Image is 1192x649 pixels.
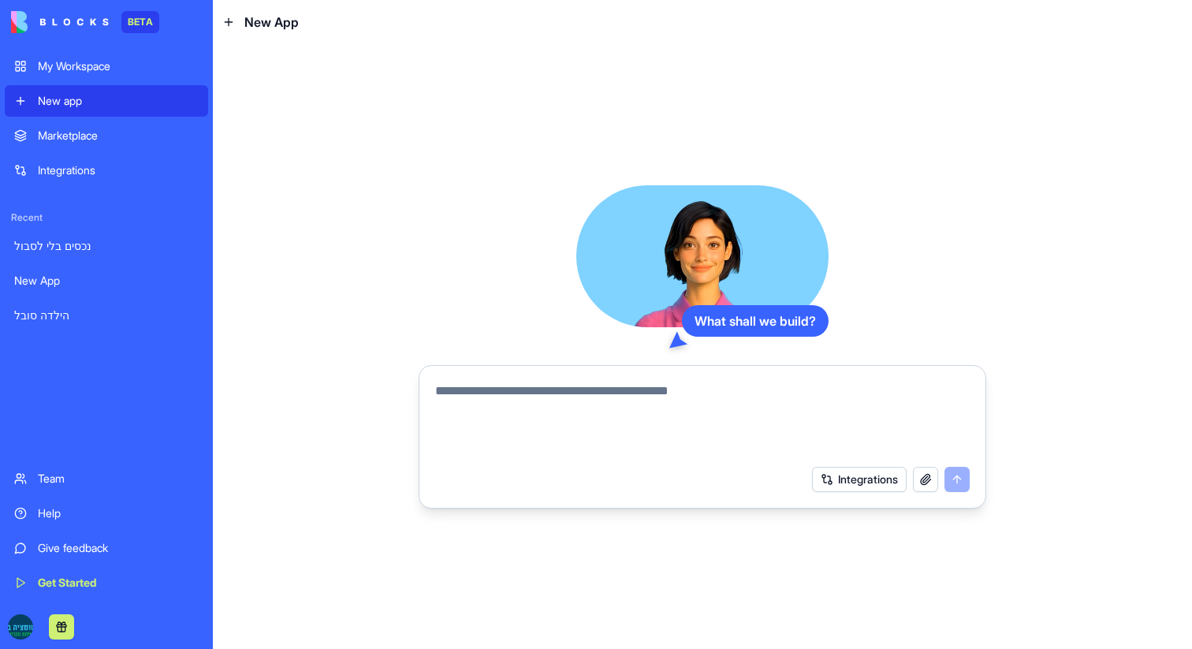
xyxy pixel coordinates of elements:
[14,273,199,289] div: New App
[38,162,199,178] div: Integrations
[38,58,199,74] div: My Workspace
[38,93,199,109] div: New app
[38,128,199,144] div: Marketplace
[38,505,199,521] div: Help
[38,575,199,591] div: Get Started
[121,11,159,33] div: BETA
[5,265,208,297] a: New App
[682,305,829,337] div: What shall we build?
[244,13,299,32] span: New App
[812,467,907,492] button: Integrations
[14,308,199,323] div: הילדה סובל
[5,463,208,494] a: Team
[5,50,208,82] a: My Workspace
[5,532,208,564] a: Give feedback
[5,120,208,151] a: Marketplace
[8,614,33,640] img: %D7%90%D7%95%D7%98%D7%95%D7%9E%D7%A6%D7%99%D7%94_%D7%91%D7%99%D7%93_%D7%90%D7%97%D7%AA_-_%D7%9C%D...
[38,471,199,487] div: Team
[5,85,208,117] a: New app
[5,230,208,262] a: נכסים בלי לסבול
[5,498,208,529] a: Help
[5,211,208,224] span: Recent
[5,567,208,599] a: Get Started
[14,238,199,254] div: נכסים בלי לסבול
[11,11,109,33] img: logo
[5,300,208,331] a: הילדה סובל
[38,540,199,556] div: Give feedback
[11,11,159,33] a: BETA
[5,155,208,186] a: Integrations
